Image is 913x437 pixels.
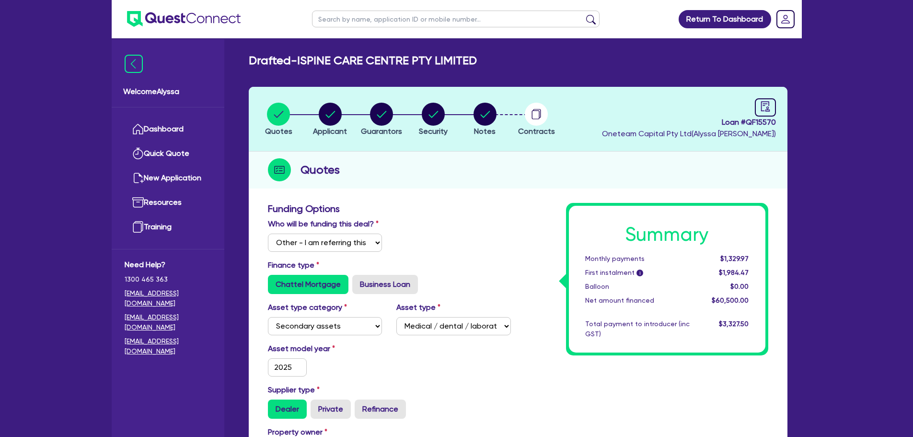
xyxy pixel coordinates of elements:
span: Welcome Alyssa [123,86,213,97]
label: Refinance [355,400,406,419]
img: icon-menu-close [125,55,143,73]
span: Oneteam Capital Pty Ltd ( Alyssa [PERSON_NAME] ) [602,129,776,138]
span: $3,327.50 [719,320,749,328]
img: training [132,221,144,233]
button: Guarantors [360,102,403,138]
img: new-application [132,172,144,184]
button: Contracts [518,102,555,138]
a: Training [125,215,211,239]
img: quick-quote [132,148,144,159]
h2: Quotes [300,161,340,178]
span: Need Help? [125,259,211,271]
h3: Funding Options [268,203,511,214]
span: Security [419,127,448,136]
div: Monthly payments [578,254,697,264]
span: Contracts [518,127,555,136]
a: [EMAIL_ADDRESS][DOMAIN_NAME] [125,288,211,308]
span: $60,500.00 [712,296,749,304]
label: Asset type category [268,302,347,313]
a: Resources [125,190,211,215]
a: Return To Dashboard [679,10,771,28]
span: Loan # QF15570 [602,117,776,128]
label: Private [311,400,351,419]
span: i [636,270,643,276]
img: quest-connect-logo-blue [127,11,241,27]
label: Who will be funding this deal? [268,218,379,230]
h2: Drafted - ISPINE CARE CENTRE PTY LIMITED [249,54,477,68]
a: New Application [125,166,211,190]
span: 1300 465 363 [125,274,211,284]
div: First instalment [578,268,697,278]
h1: Summary [585,223,749,246]
span: $1,329.97 [720,255,749,262]
button: Notes [473,102,497,138]
div: Total payment to introducer (inc GST) [578,319,697,339]
span: Guarantors [361,127,402,136]
label: Chattel Mortgage [268,275,348,294]
button: Quotes [265,102,293,138]
div: Balloon [578,282,697,292]
div: Net amount financed [578,295,697,306]
a: [EMAIL_ADDRESS][DOMAIN_NAME] [125,336,211,356]
label: Dealer [268,400,307,419]
label: Supplier type [268,384,320,396]
label: Asset type [396,302,440,313]
label: Business Loan [352,275,418,294]
button: Applicant [312,102,347,138]
span: audit [760,101,771,112]
label: Finance type [268,260,319,271]
span: Notes [474,127,496,136]
span: Quotes [265,127,292,136]
span: $1,984.47 [719,269,749,276]
img: resources [132,197,144,208]
span: Applicant [313,127,347,136]
label: Asset model year [261,343,390,354]
a: Quick Quote [125,142,211,166]
input: Search by name, application ID or mobile number... [312,11,600,27]
a: Dropdown toggle [773,7,798,32]
a: Dashboard [125,117,211,142]
img: step-icon [268,158,291,181]
a: [EMAIL_ADDRESS][DOMAIN_NAME] [125,312,211,332]
button: Security [418,102,448,138]
span: $0.00 [730,283,749,290]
